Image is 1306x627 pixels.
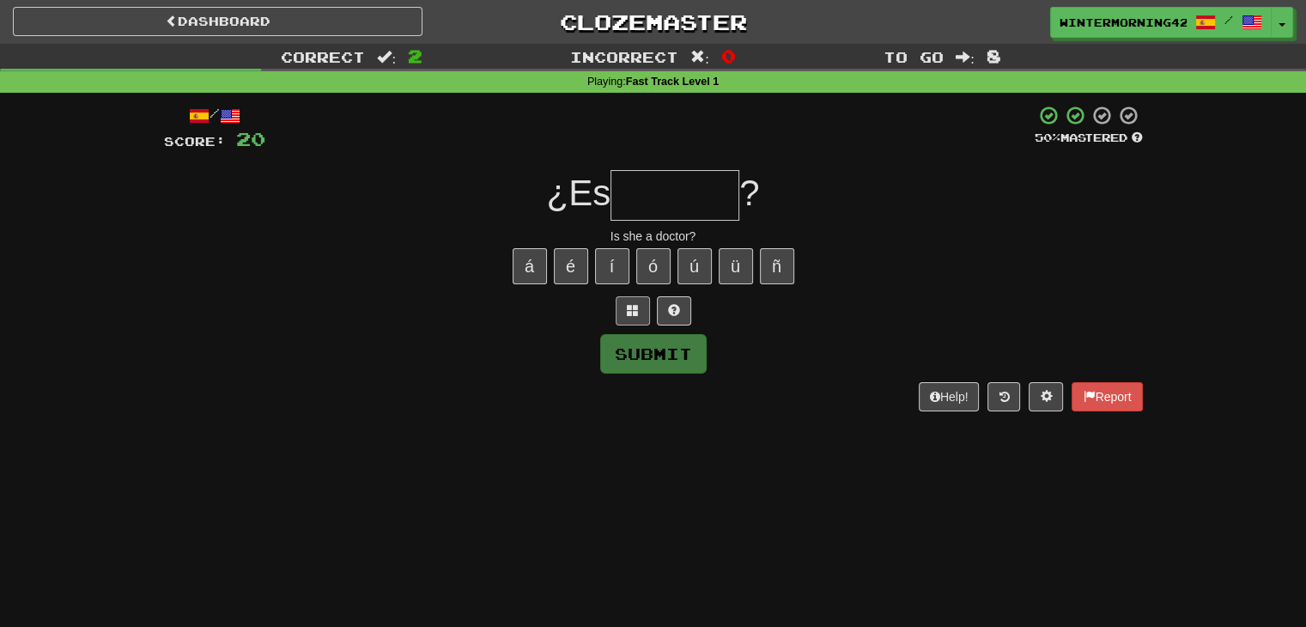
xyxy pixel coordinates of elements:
[721,46,736,66] span: 0
[719,248,753,284] button: ü
[1035,131,1143,146] div: Mastered
[919,382,980,411] button: Help!
[513,248,547,284] button: á
[987,46,1001,66] span: 8
[636,248,671,284] button: ó
[1060,15,1187,30] span: WinterMorning4201
[884,48,944,65] span: To go
[408,46,422,66] span: 2
[600,334,707,374] button: Submit
[1072,382,1142,411] button: Report
[657,296,691,326] button: Single letter hint - you only get 1 per sentence and score half the points! alt+h
[377,50,396,64] span: :
[677,248,712,284] button: ú
[1224,14,1233,26] span: /
[164,228,1143,245] div: Is she a doctor?
[164,134,226,149] span: Score:
[13,7,422,36] a: Dashboard
[760,248,794,284] button: ñ
[739,173,759,213] span: ?
[554,248,588,284] button: é
[690,50,709,64] span: :
[448,7,858,37] a: Clozemaster
[164,105,265,126] div: /
[987,382,1020,411] button: Round history (alt+y)
[1035,131,1060,144] span: 50 %
[616,296,650,326] button: Switch sentence to multiple choice alt+p
[595,248,629,284] button: í
[1050,7,1272,38] a: WinterMorning4201 /
[281,48,365,65] span: Correct
[570,48,678,65] span: Incorrect
[956,50,975,64] span: :
[546,173,610,213] span: ¿Es
[626,76,720,88] strong: Fast Track Level 1
[236,128,265,149] span: 20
